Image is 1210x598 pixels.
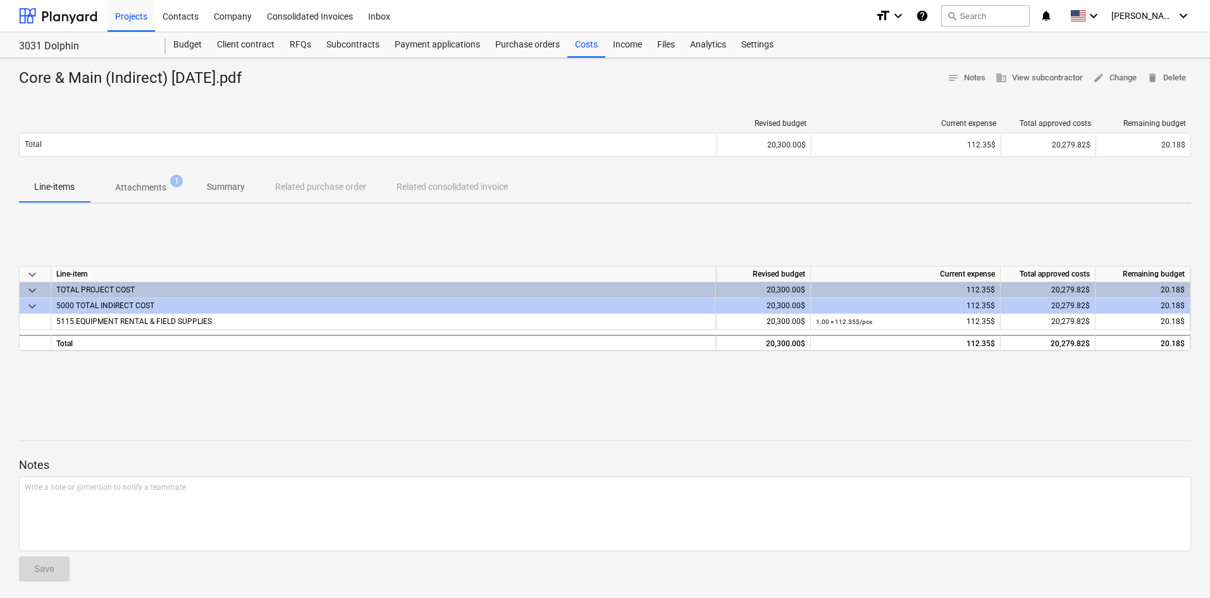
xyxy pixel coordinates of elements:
[1001,298,1096,314] div: 20,279.82$
[1096,298,1190,314] div: 20.18$
[716,298,811,314] div: 20,300.00$
[488,32,567,58] a: Purchase orders
[567,32,605,58] a: Costs
[716,335,811,351] div: 20,300.00$
[115,181,166,194] p: Attachments
[816,318,872,325] small: 1.00 × 112.35$ / pcs
[1001,282,1096,298] div: 20,279.82$
[816,336,995,352] div: 112.35$
[942,68,991,88] button: Notes
[817,140,996,149] div: 112.35$
[1093,72,1104,84] span: edit
[1001,266,1096,282] div: Total approved costs
[734,32,781,58] a: Settings
[682,32,734,58] a: Analytics
[56,282,710,297] div: TOTAL PROJECT COST
[19,458,1191,473] p: Notes
[25,267,40,282] span: keyboard_arrow_down
[1001,135,1096,155] div: 20,279.82$
[387,32,488,58] a: Payment applications
[1147,72,1158,84] span: delete
[811,266,1001,282] div: Current expense
[875,8,891,23] i: format_size
[716,135,811,155] div: 20,300.00$
[25,299,40,314] span: keyboard_arrow_down
[1088,68,1142,88] button: Change
[996,71,1083,85] span: View subcontractor
[319,32,387,58] a: Subcontracts
[948,71,985,85] span: Notes
[605,32,650,58] a: Income
[1161,317,1185,326] span: 20.18$
[722,119,806,128] div: Revised budget
[816,298,995,314] div: 112.35$
[650,32,682,58] a: Files
[19,40,151,53] div: 3031 Dolphin
[170,175,183,187] span: 1
[1096,266,1190,282] div: Remaining budget
[282,32,319,58] a: RFQs
[891,8,906,23] i: keyboard_arrow_down
[716,282,811,298] div: 20,300.00$
[1101,119,1186,128] div: Remaining budget
[1001,335,1096,351] div: 20,279.82$
[947,11,957,21] span: search
[1086,8,1101,23] i: keyboard_arrow_down
[916,8,929,23] i: Knowledge base
[1051,317,1090,326] span: 20,279.82$
[1147,537,1210,598] iframe: Chat Widget
[51,335,716,351] div: Total
[166,32,209,58] a: Budget
[991,68,1088,88] button: View subcontractor
[1176,8,1191,23] i: keyboard_arrow_down
[1111,11,1175,21] span: [PERSON_NAME]
[207,180,245,194] p: Summary
[51,266,716,282] div: Line-item
[716,314,811,330] div: 20,300.00$
[19,68,252,89] div: Core & Main (Indirect) [DATE].pdf
[1040,8,1053,23] i: notifications
[1096,282,1190,298] div: 20.18$
[816,314,995,330] div: 112.35$
[25,283,40,298] span: keyboard_arrow_down
[34,180,75,194] p: Line-items
[996,72,1007,84] span: business
[1161,140,1185,149] span: 20.18$
[716,266,811,282] div: Revised budget
[1096,335,1190,351] div: 20.18$
[1093,71,1137,85] span: Change
[1147,71,1186,85] span: Delete
[816,282,995,298] div: 112.35$
[56,298,710,313] div: 5000 TOTAL INDIRECT COST
[25,139,42,150] p: Total
[941,5,1030,27] button: Search
[1006,119,1091,128] div: Total approved costs
[209,32,282,58] a: Client contract
[1142,68,1191,88] button: Delete
[56,317,212,326] span: 5115 EQUIPMENT RENTAL & FIELD SUPPLIES
[817,119,996,128] div: Current expense
[948,72,959,84] span: notes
